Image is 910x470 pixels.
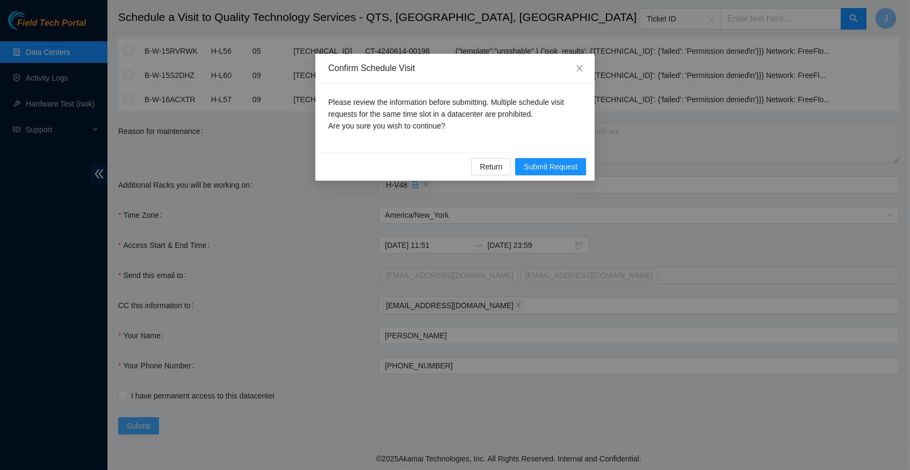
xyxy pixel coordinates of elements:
div: Confirm Schedule Visit [328,62,582,74]
button: Close [565,54,595,84]
span: close [575,64,584,73]
span: Submit Request [524,161,577,173]
p: Please review the information before submitting. Multiple schedule visit requests for the same ti... [328,96,582,132]
button: Return [471,158,511,175]
span: Return [480,161,502,173]
button: Submit Request [515,158,586,175]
